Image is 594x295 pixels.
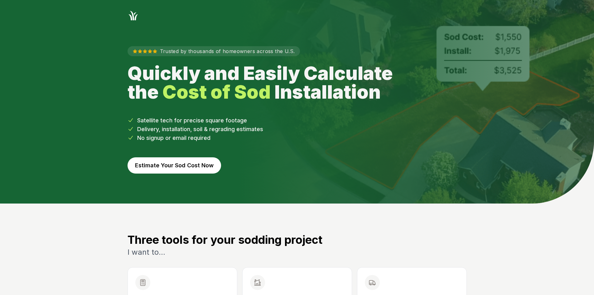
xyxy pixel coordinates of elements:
[236,126,263,132] span: estimates
[128,116,467,125] li: Satellite tech for precise square footage
[128,234,467,246] h3: Three tools for your sodding project
[128,157,221,174] button: Estimate Your Sod Cost Now
[128,247,467,257] p: I want to...
[128,46,300,56] p: Trusted by thousands of homeowners across the U.S.
[162,81,271,103] strong: Cost of Sod
[128,64,407,101] h1: Quickly and Easily Calculate the Installation
[128,134,467,142] li: No signup or email required
[128,125,467,134] li: Delivery, installation, soil & regrading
